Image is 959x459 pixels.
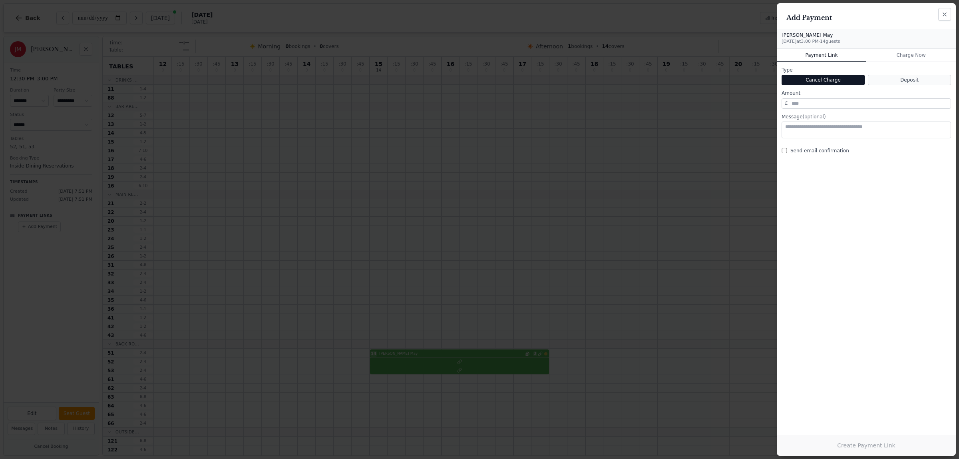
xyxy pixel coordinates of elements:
button: Create Payment Link [777,435,956,456]
h2: Add Payment [786,13,946,22]
button: Deposit [868,75,951,85]
span: Send email confirmation [790,148,849,154]
button: Payment Link [777,49,866,62]
label: Amount [782,90,951,96]
label: Type [782,67,951,73]
span: £ [785,100,788,106]
p: [DATE] at 3:00 PM · 14 guests [782,38,840,45]
button: Charge Now [866,49,956,62]
label: Message [782,114,951,120]
p: [PERSON_NAME] May [782,32,840,38]
button: Cancel Charge [782,75,865,85]
input: Send email confirmation [782,148,787,154]
span: (optional) [803,114,826,120]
